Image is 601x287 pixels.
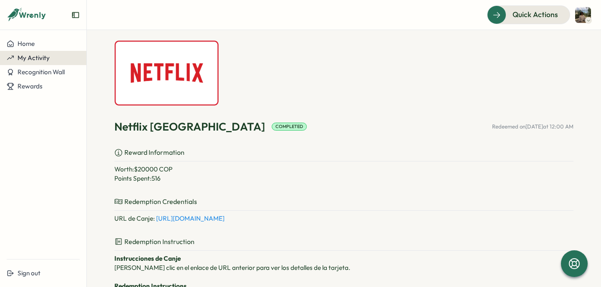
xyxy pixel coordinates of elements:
[156,214,225,222] a: [URL][DOMAIN_NAME]
[18,269,40,277] span: Sign out
[114,165,573,174] p: Worth: $ 20000 COP
[492,123,573,131] p: Redeemed on [DATE] at 12:00 AM
[114,254,181,262] strong: Instrucciones de Canje
[487,5,570,24] button: Quick Actions
[114,196,573,211] p: Redemption Credentials
[18,82,43,90] span: Rewards
[513,9,558,20] span: Quick Actions
[114,214,573,223] p: URL de Canje :
[114,147,573,161] p: Reward Information
[114,119,265,134] p: Netflix [GEOGRAPHIC_DATA]
[575,7,591,23] img: Valery Marimon
[114,263,573,272] p: [PERSON_NAME] clic en el enlace de URL anterior para ver los detalles de la tarjeta.
[18,54,50,62] span: My Activity
[114,237,573,251] p: Redemption Instruction
[272,123,307,131] div: Completed
[18,40,35,48] span: Home
[71,11,80,19] button: Expand sidebar
[18,68,65,76] span: Recognition Wall
[114,174,573,183] p: Points Spent: 516
[114,40,219,106] img: Netflix Colombia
